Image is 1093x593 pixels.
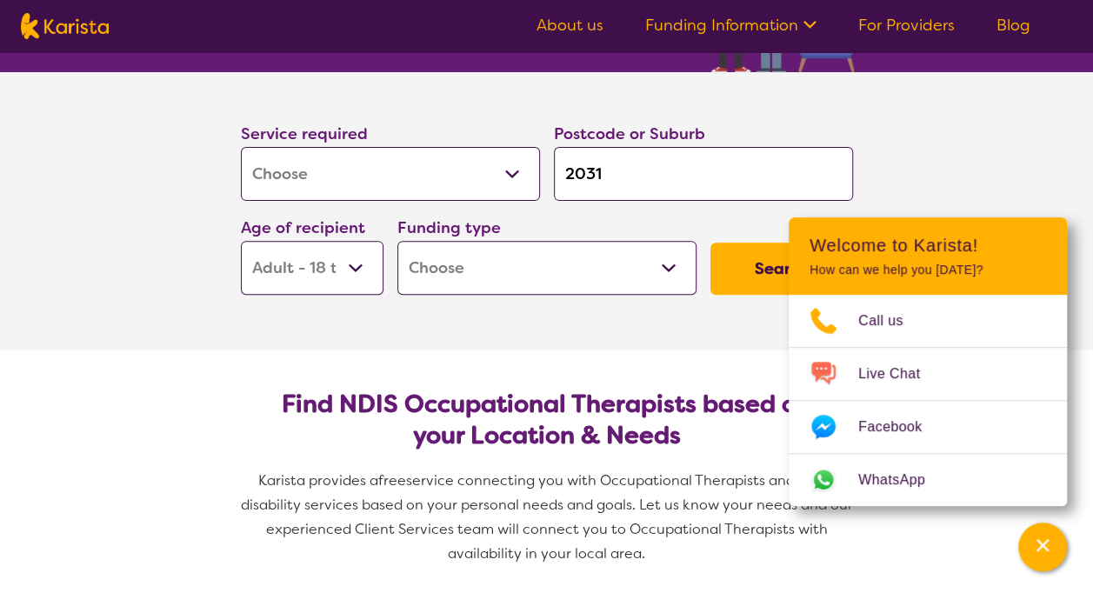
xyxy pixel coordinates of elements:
button: Channel Menu [1018,523,1067,571]
span: Facebook [858,414,943,440]
span: free [378,471,406,490]
span: service connecting you with Occupational Therapists and other disability services based on your p... [241,471,856,563]
a: For Providers [858,15,955,36]
div: Channel Menu [789,217,1067,506]
a: About us [537,15,603,36]
span: WhatsApp [858,467,946,493]
span: Karista provides a [258,471,378,490]
label: Age of recipient [241,217,365,238]
img: Karista logo [21,13,109,39]
a: Web link opens in a new tab. [789,454,1067,506]
label: Funding type [397,217,501,238]
label: Postcode or Suburb [554,123,705,144]
ul: Choose channel [789,295,1067,506]
label: Service required [241,123,368,144]
span: Call us [858,308,924,334]
a: Blog [996,15,1030,36]
p: How can we help you [DATE]? [810,263,1046,277]
span: Live Chat [858,361,941,387]
input: Type [554,147,853,201]
button: Search [710,243,853,295]
a: Funding Information [645,15,816,36]
h2: Find NDIS Occupational Therapists based on your Location & Needs [255,389,839,451]
h2: Welcome to Karista! [810,235,1046,256]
